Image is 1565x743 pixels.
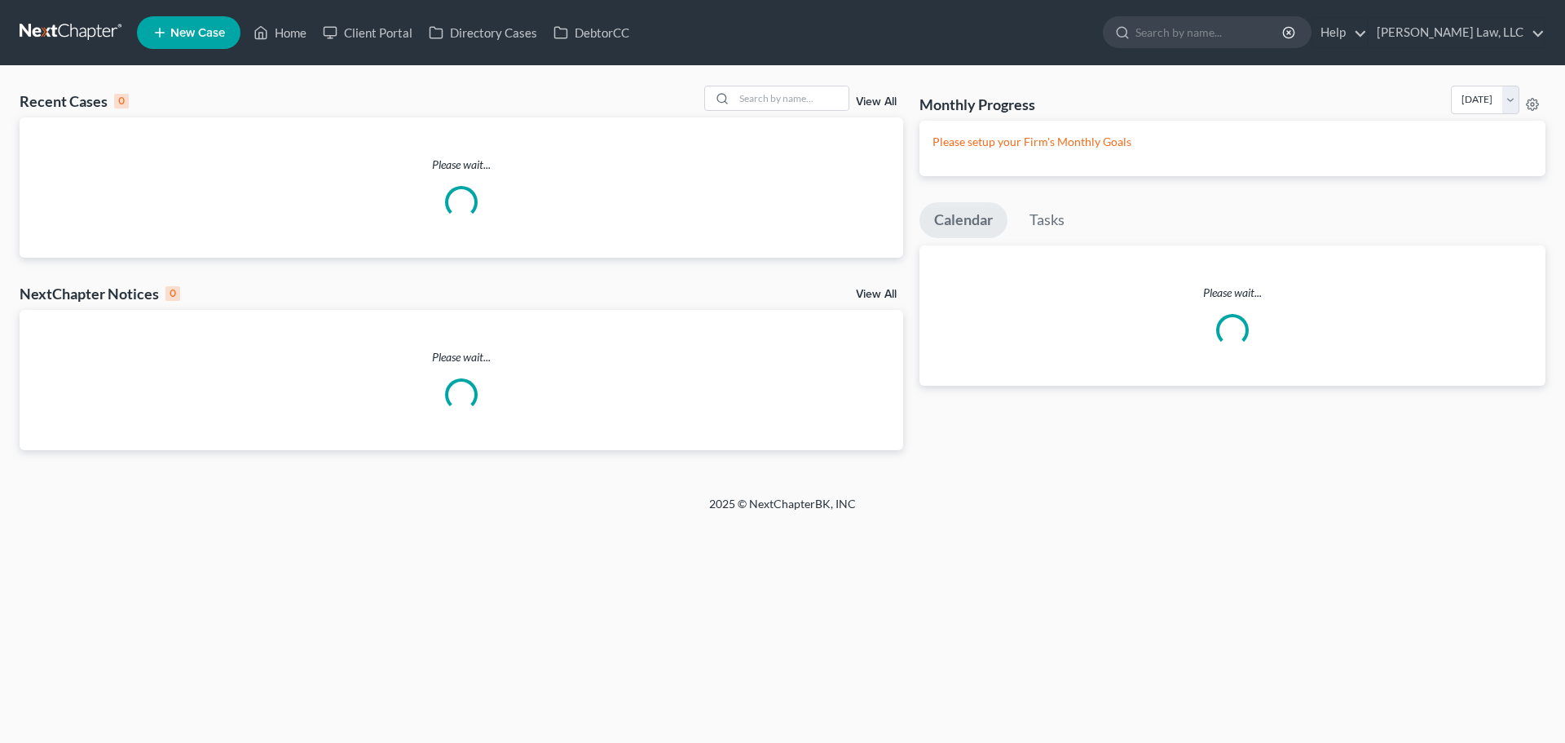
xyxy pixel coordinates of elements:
[20,284,180,303] div: NextChapter Notices
[545,18,637,47] a: DebtorCC
[165,286,180,301] div: 0
[114,94,129,108] div: 0
[318,496,1247,525] div: 2025 © NextChapterBK, INC
[421,18,545,47] a: Directory Cases
[856,289,897,300] a: View All
[1312,18,1367,47] a: Help
[20,157,903,173] p: Please wait...
[1135,17,1285,47] input: Search by name...
[1015,202,1079,238] a: Tasks
[919,285,1545,301] p: Please wait...
[20,349,903,365] p: Please wait...
[919,202,1007,238] a: Calendar
[170,27,225,39] span: New Case
[245,18,315,47] a: Home
[315,18,421,47] a: Client Portal
[20,91,129,111] div: Recent Cases
[1369,18,1545,47] a: [PERSON_NAME] Law, LLC
[856,96,897,108] a: View All
[919,95,1035,114] h3: Monthly Progress
[932,134,1532,150] p: Please setup your Firm's Monthly Goals
[734,86,849,110] input: Search by name...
